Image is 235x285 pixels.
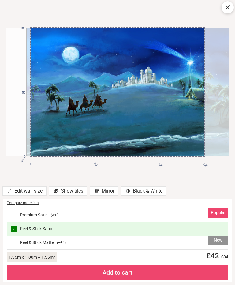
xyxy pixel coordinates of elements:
[49,186,87,196] div: Show tiles
[7,265,228,280] div: Add to cart
[219,254,228,259] span: £ 84
[90,186,118,196] div: Mirror
[57,240,66,246] span: ( +£4 )
[203,252,228,260] span: £ 42
[208,236,228,245] div: New
[7,201,228,206] div: Compare materials
[93,162,96,165] span: 50
[157,162,160,165] span: 100
[51,213,58,218] span: ( -£6 )
[121,186,166,196] div: Black & White
[14,91,25,95] span: 50
[20,158,25,163] span: cm
[7,222,228,236] div: Peel & Stick Satin
[7,208,228,222] div: Premium Satin
[12,227,16,231] span: ✓
[2,186,47,196] div: Edit wall size
[208,208,228,218] div: Popular
[14,155,25,159] span: 0
[14,26,25,31] span: 100
[202,162,205,165] span: 135
[29,162,32,165] span: 0
[7,236,228,249] div: Peel & Stick Matte
[7,252,57,262] div: 1.35 m x 1.00 m = 1.35 m²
